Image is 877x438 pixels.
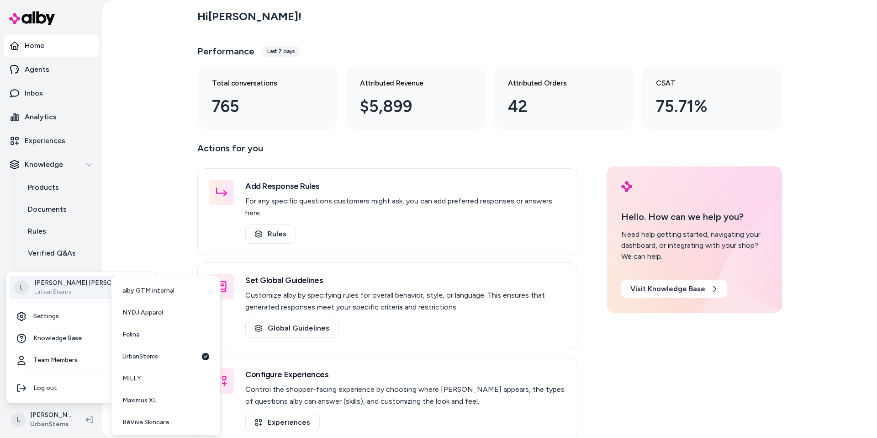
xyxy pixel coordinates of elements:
[122,418,169,427] span: RéVive Skincare
[122,352,158,361] span: UrbanStems
[14,280,29,295] span: L
[34,278,142,288] p: [PERSON_NAME] [PERSON_NAME]
[122,330,139,339] span: Felina
[122,396,157,405] span: Maximus XL
[33,334,82,343] span: Knowledge Base
[122,308,163,317] span: NYDJ Apparel
[34,288,142,297] p: UrbanStems
[10,305,153,327] a: Settings
[122,286,174,295] span: alby GTM internal
[10,349,153,371] a: Team Members
[10,377,153,399] div: Log out
[122,374,141,383] span: MILLY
